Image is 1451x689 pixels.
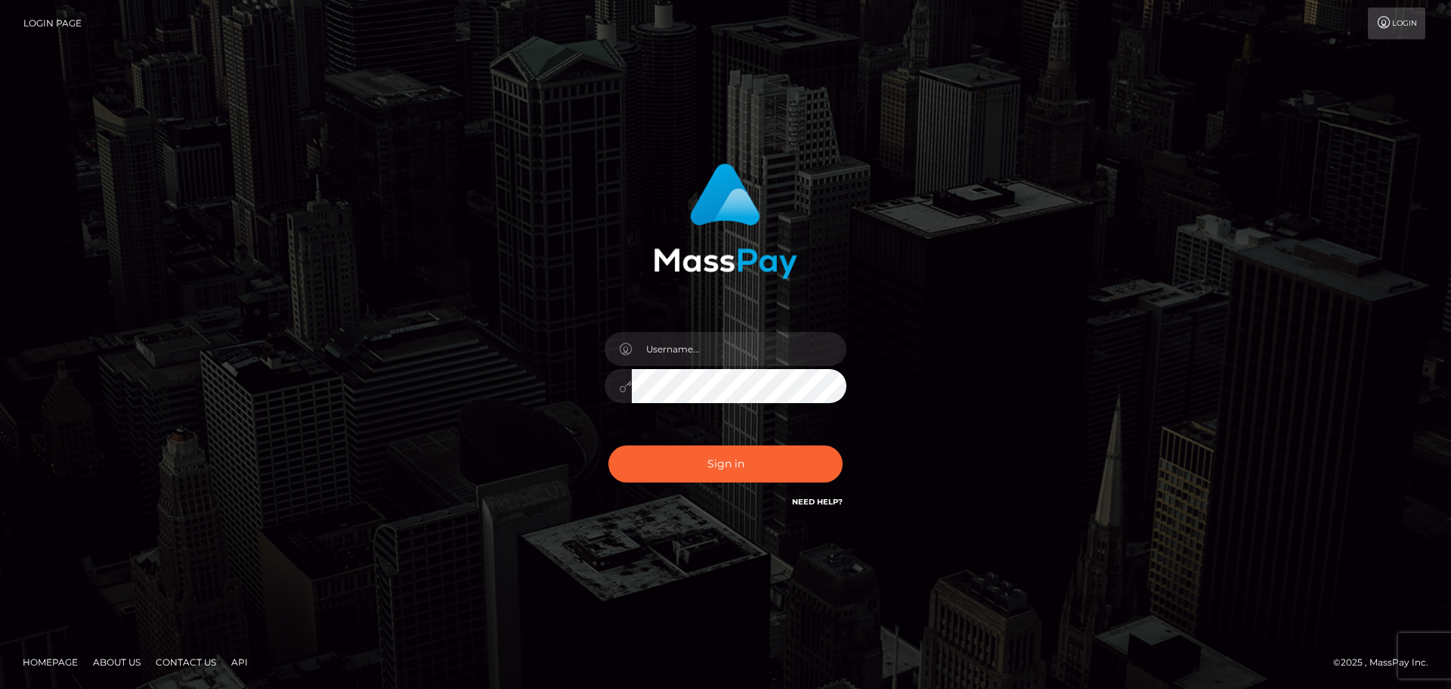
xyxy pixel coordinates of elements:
a: About Us [87,650,147,674]
a: API [225,650,254,674]
input: Username... [632,332,846,366]
a: Homepage [17,650,84,674]
div: © 2025 , MassPay Inc. [1333,654,1440,671]
a: Contact Us [150,650,222,674]
img: MassPay Login [654,163,797,279]
a: Login Page [23,8,82,39]
a: Need Help? [792,497,843,507]
button: Sign in [608,445,843,483]
a: Login [1368,8,1425,39]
